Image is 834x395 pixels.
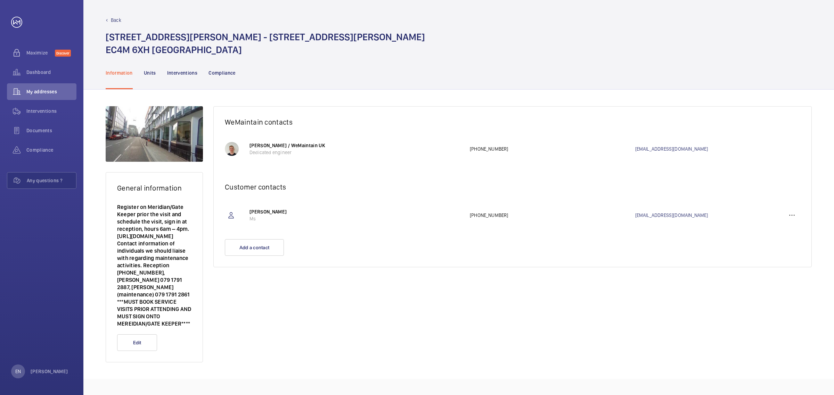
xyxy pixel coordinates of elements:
span: Any questions ? [27,177,76,184]
p: [PERSON_NAME] [250,208,463,215]
a: [EMAIL_ADDRESS][DOMAIN_NAME] [635,145,801,152]
p: Back [111,17,121,24]
span: Compliance [26,146,76,153]
span: Dashboard [26,69,76,76]
p: Units [144,69,156,76]
p: [PHONE_NUMBER] [470,145,635,152]
p: Interventions [167,69,198,76]
button: Add a contact [225,239,284,256]
h2: Customer contacts [225,183,800,191]
p: Dedicated engineer [250,149,463,156]
span: My addresses [26,88,76,95]
span: Maximize [26,49,55,56]
p: Register on Meridian/Gate Keeper prior the visit and schedule the visit, sign in at reception, ho... [117,203,191,327]
span: Discover [55,50,71,57]
span: Interventions [26,108,76,115]
p: [PHONE_NUMBER] [470,212,635,219]
button: Edit [117,334,157,351]
p: Information [106,69,133,76]
h1: [STREET_ADDRESS][PERSON_NAME] - [STREET_ADDRESS][PERSON_NAME] EC4M 6XH [GEOGRAPHIC_DATA] [106,31,425,56]
p: Ms [250,215,463,222]
p: Compliance [208,69,236,76]
a: [EMAIL_ADDRESS][DOMAIN_NAME] [635,212,784,219]
p: [PERSON_NAME] [31,368,68,375]
p: [PERSON_NAME] / WeMaintain UK [250,142,463,149]
p: EN [15,368,21,375]
h2: General information [117,184,191,192]
h2: WeMaintain contacts [225,118,800,126]
span: Documents [26,127,76,134]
